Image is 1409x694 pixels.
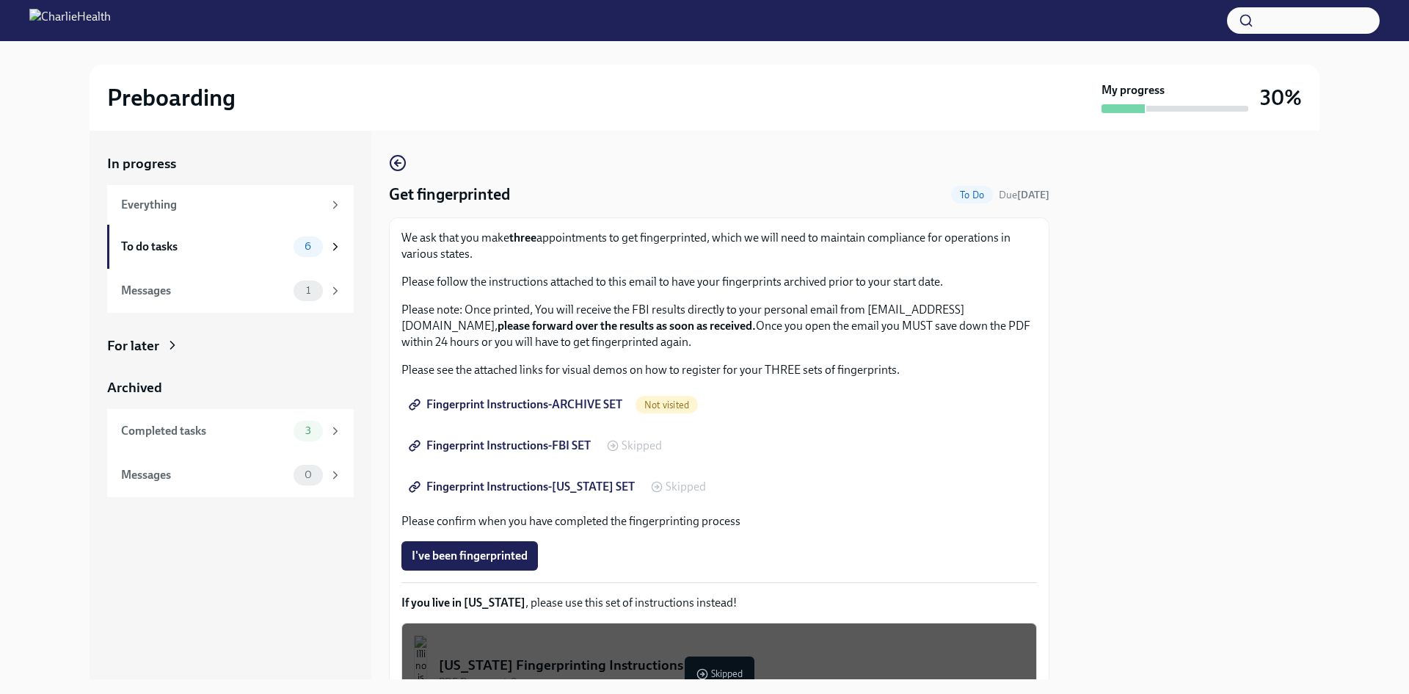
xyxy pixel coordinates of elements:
a: Fingerprint Instructions-FBI SET [401,431,601,460]
div: To do tasks [121,239,288,255]
span: 0 [296,469,321,480]
span: 6 [296,241,320,252]
a: Fingerprint Instructions-ARCHIVE SET [401,390,633,419]
strong: please forward over the results as soon as received. [498,319,756,333]
span: Fingerprint Instructions-ARCHIVE SET [412,397,622,412]
a: In progress [107,154,354,173]
p: Please see the attached links for visual demos on how to register for your THREE sets of fingerpr... [401,362,1037,378]
p: We ask that you make appointments to get fingerprinted, which we will need to maintain compliance... [401,230,1037,262]
span: September 29th, 2025 06:00 [999,188,1049,202]
a: For later [107,336,354,355]
strong: three [509,231,536,245]
a: To do tasks6 [107,225,354,269]
a: Fingerprint Instructions-[US_STATE] SET [401,472,645,502]
p: Please confirm when you have completed the fingerprinting process [401,513,1037,529]
span: Skipped [622,440,662,452]
span: To Do [951,189,993,200]
img: CharlieHealth [29,9,111,32]
div: Completed tasks [121,423,288,439]
a: Everything [107,185,354,225]
p: Please follow the instructions attached to this email to have your fingerprints archived prior to... [401,274,1037,290]
strong: [DATE] [1017,189,1049,201]
span: Fingerprint Instructions-FBI SET [412,438,591,453]
strong: My progress [1102,82,1165,98]
div: Messages [121,467,288,483]
span: 3 [296,425,320,436]
span: Fingerprint Instructions-[US_STATE] SET [412,480,635,494]
a: Messages1 [107,269,354,313]
div: Messages [121,283,288,299]
h3: 30% [1260,84,1302,111]
p: , please use this set of instructions instead! [401,595,1037,611]
div: [US_STATE] Fingerprinting Instructions [439,656,1024,675]
span: Not visited [636,400,698,411]
div: For later [107,336,159,355]
a: Messages0 [107,453,354,497]
h2: Preboarding [107,83,236,112]
span: Skipped [666,481,706,493]
button: I've been fingerprinted [401,541,538,571]
div: Everything [121,197,323,213]
div: PDF Document • 8 pages [439,675,1024,689]
a: Completed tasks3 [107,409,354,453]
span: Due [999,189,1049,201]
span: I've been fingerprinted [412,549,528,563]
strong: If you live in [US_STATE] [401,596,525,610]
p: Please note: Once printed, You will receive the FBI results directly to your personal email from ... [401,302,1037,350]
a: Archived [107,378,354,397]
span: 1 [297,285,319,296]
h4: Get fingerprinted [389,184,510,206]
